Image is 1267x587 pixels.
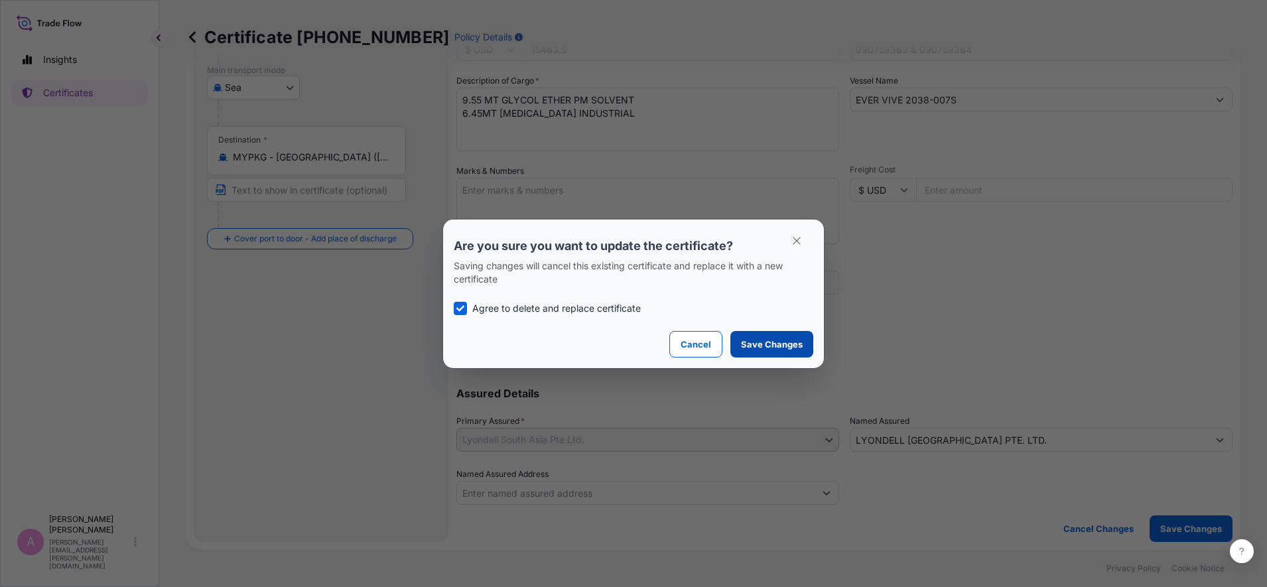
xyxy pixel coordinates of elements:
p: Saving changes will cancel this existing certificate and replace it with a new certificate [454,259,813,286]
p: Cancel [681,338,711,351]
button: Save Changes [730,331,813,358]
p: Agree to delete and replace certificate [472,302,641,315]
p: Are you sure you want to update the certificate? [454,238,813,254]
p: Save Changes [741,338,803,351]
button: Cancel [669,331,722,358]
